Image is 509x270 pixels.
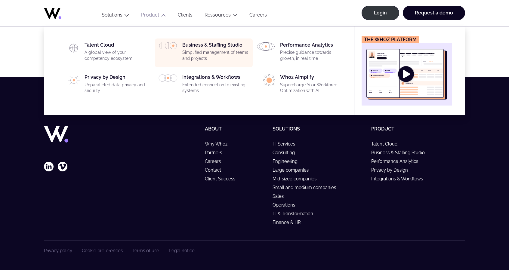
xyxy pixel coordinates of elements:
[362,36,452,106] a: The Whoz platform
[82,248,123,253] a: Cookie preferences
[85,82,151,94] p: Unparalleled data privacy and security
[273,159,303,164] a: Engineering
[273,150,300,155] a: Consulting
[85,42,151,64] div: Talent Cloud
[273,176,322,181] a: Mid-sized companies
[403,6,465,20] a: Request a demo
[159,42,249,64] a: Business & Staffing StudioSimplified management of teams and projects
[132,248,159,253] a: Terms of use
[273,167,314,173] a: Large companies
[280,42,347,64] div: Performance Analytics
[135,12,172,20] button: Product
[371,167,413,173] a: Privacy by Design
[61,74,151,96] a: Privacy by DesignUnparalleled data privacy and security
[96,12,135,20] button: Solutions
[273,126,366,132] h5: Solutions
[273,185,341,190] a: Small and medium companies
[362,36,419,43] figcaption: The Whoz platform
[205,159,226,164] a: Careers
[362,6,399,20] a: Login
[85,74,151,96] div: Privacy by Design
[159,42,177,49] img: HP_PICTO_GESTION-PORTEFEUILLE-PROJETS.svg
[205,176,241,181] a: Client Success
[263,74,275,86] img: PICTO_ECLAIRER-1-e1756198033837.png
[280,74,347,96] div: Whoz AImplify
[273,220,306,225] a: Finance & HR
[182,82,249,94] p: Extended connection to existing systems
[44,248,72,253] a: Privacy policy
[280,50,347,61] p: Precise guidance towards growth, in real time
[205,126,268,132] h5: About
[68,74,80,86] img: PICTO_CONFIANCE_NUMERIQUE.svg
[205,167,227,173] a: Contact
[469,230,501,262] iframe: Chatbot
[256,42,275,51] img: HP_PICTO_ANALYSE_DE_PERFORMANCES.svg
[159,74,177,82] img: PICTO_INTEGRATION.svg
[371,141,403,146] a: Talent Cloud
[141,12,159,18] a: Product
[44,248,195,253] nav: Footer Navigation
[371,150,430,155] a: Business & Staffing Studio
[371,159,424,164] a: Performance Analytics
[273,194,289,199] a: Sales
[273,141,301,146] a: IT Services
[182,74,249,96] div: Integrations & Workflows
[371,176,428,181] a: Integrations & Workflows
[182,42,249,64] div: Business & Staffing Studio
[205,150,227,155] a: Partners
[61,42,151,64] a: Talent CloudA global view of your competency ecosystem
[256,42,347,64] a: Performance AnalyticsPrecise guidance towards growth, in real time
[273,211,319,216] a: IT & Transformation
[182,50,249,61] p: Simplified management of teams and projects
[243,12,273,20] a: Careers
[273,202,301,207] a: Operations
[85,50,151,61] p: A global view of your competency ecosystem
[371,126,394,132] a: Product
[256,74,347,96] a: Whoz AImplifySupercharge Your Workforce Optimization with AI
[199,12,243,20] button: Ressources
[205,141,233,146] a: Why Whoz
[172,12,199,20] a: Clients
[280,82,347,94] p: Supercharge Your Workforce Optimization with AI
[169,248,195,253] a: Legal notice
[68,42,80,54] img: HP_PICTO_CARTOGRAPHIE-1.svg
[205,12,231,18] a: Ressources
[159,74,249,96] a: Integrations & WorkflowsExtended connection to existing systems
